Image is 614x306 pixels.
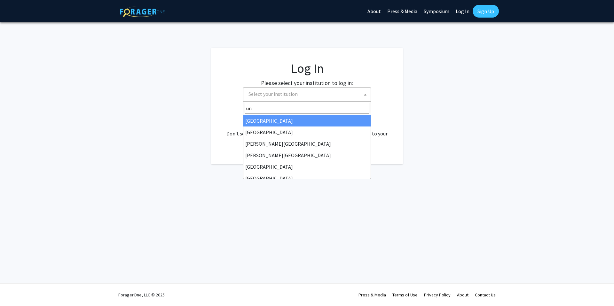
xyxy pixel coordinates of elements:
a: About [457,292,468,298]
a: Contact Us [475,292,496,298]
li: [GEOGRAPHIC_DATA] [243,172,371,184]
div: No account? . Don't see your institution? about bringing ForagerOne to your institution. [224,114,390,145]
a: Sign Up [473,5,499,18]
li: [GEOGRAPHIC_DATA] [243,115,371,126]
li: [GEOGRAPHIC_DATA] [243,126,371,138]
a: Press & Media [358,292,386,298]
img: ForagerOne Logo [120,6,165,17]
input: Search [245,103,369,114]
div: ForagerOne, LLC © 2025 [118,284,165,306]
iframe: Chat [5,277,27,301]
label: Please select your institution to log in: [261,79,353,87]
a: Privacy Policy [424,292,451,298]
li: [PERSON_NAME][GEOGRAPHIC_DATA] [243,149,371,161]
li: [PERSON_NAME][GEOGRAPHIC_DATA] [243,138,371,149]
span: Select your institution [243,87,371,102]
a: Terms of Use [392,292,418,298]
li: [GEOGRAPHIC_DATA] [243,161,371,172]
span: Select your institution [246,88,371,101]
h1: Log In [224,61,390,76]
span: Select your institution [248,91,298,97]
